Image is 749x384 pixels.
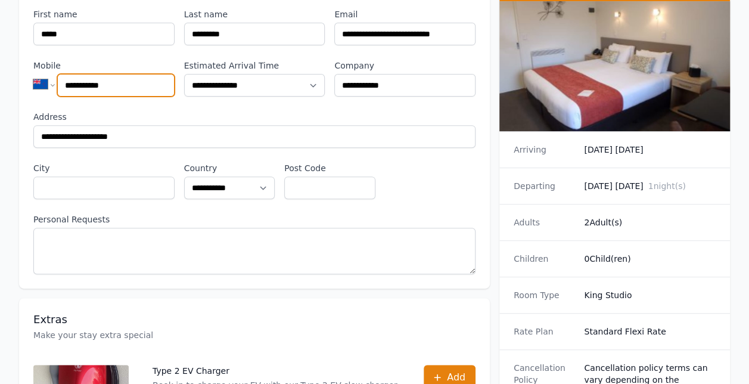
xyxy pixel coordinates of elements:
dd: [DATE] [DATE] [584,144,716,156]
dt: Adults [514,216,574,228]
img: King Studio [499,1,730,131]
dt: Children [514,253,574,265]
label: Address [33,111,475,123]
dd: 0 Child(ren) [584,253,716,265]
h3: Extras [33,312,475,327]
dd: King Studio [584,289,716,301]
label: Country [184,162,275,174]
label: Company [334,60,475,72]
label: First name [33,8,175,20]
label: Mobile [33,60,175,72]
dd: 2 Adult(s) [584,216,716,228]
label: Post Code [284,162,375,174]
label: Estimated Arrival Time [184,60,325,72]
p: Type 2 EV Charger [153,365,400,377]
label: Personal Requests [33,213,475,225]
label: City [33,162,175,174]
dd: Standard Flexi Rate [584,326,716,337]
span: 1 night(s) [648,181,685,191]
p: Make your stay extra special [33,329,475,341]
dt: Rate Plan [514,326,574,337]
dt: Room Type [514,289,574,301]
label: Email [334,8,475,20]
label: Last name [184,8,325,20]
dd: [DATE] [DATE] [584,180,716,192]
dt: Arriving [514,144,574,156]
dt: Departing [514,180,574,192]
